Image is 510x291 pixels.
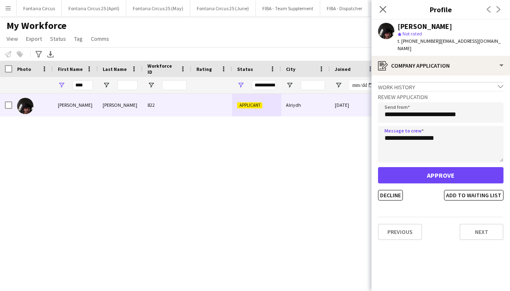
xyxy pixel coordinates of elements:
input: Workforce ID Filter Input [162,80,187,90]
button: Open Filter Menu [147,82,155,89]
span: Last Name [103,66,127,72]
div: Alriydh [281,94,330,116]
div: [PERSON_NAME] [98,94,143,116]
button: FIBA - Dispatcher [320,0,369,16]
input: First Name Filter Input [73,80,93,90]
span: Status [50,35,66,42]
app-action-btn: Export XLSX [46,49,55,59]
span: | [EMAIL_ADDRESS][DOMAIN_NAME] [398,38,501,51]
button: Add to waiting list [444,190,503,201]
span: My Workforce [7,20,66,32]
span: Export [26,35,42,42]
input: City Filter Input [301,80,325,90]
span: t. [PHONE_NUMBER] [398,38,440,44]
a: Comms [88,33,112,44]
button: Open Filter Menu [237,82,244,89]
span: Joined [335,66,351,72]
button: Open Filter Menu [58,82,65,89]
span: Rating [196,66,212,72]
button: Decline [378,190,403,201]
button: Previous [378,224,422,240]
button: Open Filter Menu [286,82,293,89]
h3: Profile [372,4,510,15]
span: First Name [58,66,83,72]
span: Applicant [237,102,262,108]
div: Work history [378,82,503,91]
span: Comms [91,35,109,42]
span: Not rated [402,31,422,37]
span: View [7,35,18,42]
img: Bassam Habib [17,98,33,114]
button: FIBA - Hotel Guest Management [369,0,448,16]
span: Workforce ID [147,63,177,75]
button: Fontana Circus 25 (May) [126,0,190,16]
button: Open Filter Menu [103,82,110,89]
span: Status [237,66,253,72]
div: [PERSON_NAME] [53,94,98,116]
a: Tag [71,33,86,44]
a: Export [23,33,45,44]
span: Tag [74,35,83,42]
button: Approve [378,167,503,183]
button: Fontana Circus 25 (April) [62,0,126,16]
button: Fontana Circus [17,0,62,16]
input: Joined Filter Input [350,80,374,90]
a: Status [47,33,69,44]
input: Last Name Filter Input [117,80,138,90]
button: Open Filter Menu [335,82,342,89]
div: [PERSON_NAME] [398,23,452,30]
button: FIBA - Team Supplement [256,0,320,16]
div: 822 [143,94,191,116]
button: Next [459,224,503,240]
a: View [3,33,21,44]
span: City [286,66,295,72]
span: Photo [17,66,31,72]
div: [DATE] [330,94,379,116]
div: Company application [372,56,510,75]
app-action-btn: Advanced filters [34,49,44,59]
h3: Review Application [378,93,503,101]
button: Fontana Circus 25 (June) [190,0,256,16]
